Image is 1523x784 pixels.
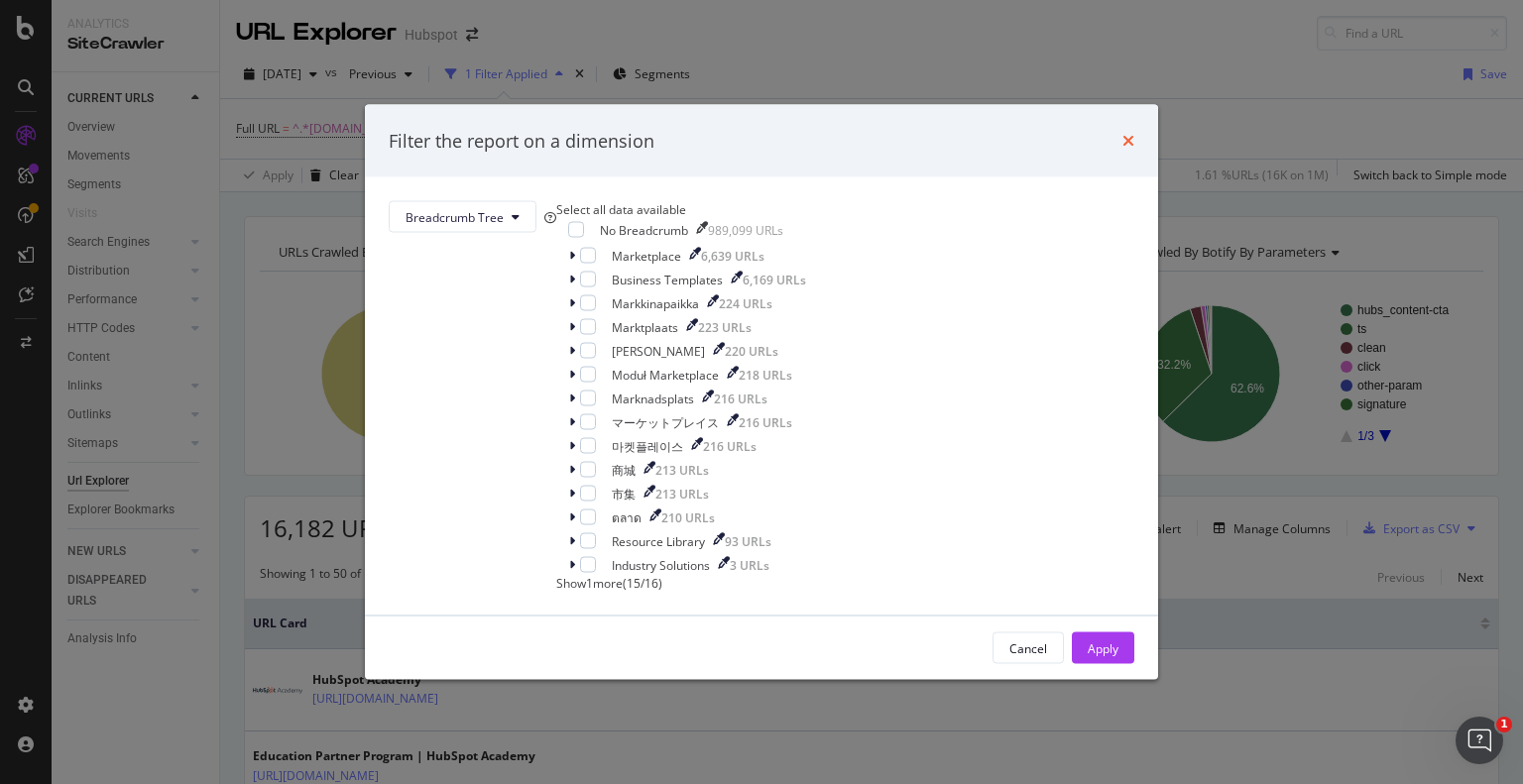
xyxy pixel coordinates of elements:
[612,485,636,502] div: 市集
[725,532,771,549] div: 93 URLs
[20,381,377,456] div: Ask a questionAI Agent and team can help
[708,222,783,239] div: 989,099 URLs
[739,413,792,430] div: 216 URLs
[88,314,209,330] span: Was that helpful?
[612,342,705,359] div: [PERSON_NAME]
[993,632,1064,664] button: Cancel
[40,208,357,242] p: How can we help?
[29,559,368,596] div: Integrating Web Traffic Data
[29,475,368,514] button: Search for help
[365,104,1158,680] div: modal
[44,651,88,665] span: Home
[612,413,719,430] div: マーケットプレイス
[1088,639,1118,656] div: Apply
[1496,717,1512,732] span: 1
[612,294,699,311] div: Markkinapaikka
[612,390,694,406] div: Marknadsplats
[40,141,357,208] p: Hello [PERSON_NAME].
[739,366,792,383] div: 218 URLs
[701,247,764,264] div: 6,639 URLs
[21,296,376,370] div: Profile image for Customer SupportWas that helpful?Customer Support•21h ago
[743,271,806,287] div: 6,169 URLs
[389,201,536,233] button: Breadcrumb Tree
[719,294,772,311] div: 224 URLs
[1009,639,1047,656] div: Cancel
[389,128,654,154] div: Filter the report on a dimension
[612,318,678,335] div: Marktplaats
[314,651,346,665] span: Help
[41,313,80,353] img: Profile image for Customer Support
[661,508,715,525] div: 210 URLs
[612,437,683,454] div: 마켓플레이스
[41,418,332,439] div: AI Agent and team can help
[725,342,778,359] div: 220 URLs
[714,390,767,406] div: 216 URLs
[250,32,290,71] img: Profile image for Renaud
[219,333,284,354] div: • 21h ago
[406,208,504,225] span: Breadcrumb Tree
[600,222,688,239] div: No Breadcrumb
[612,271,723,287] div: Business Templates
[20,267,377,371] div: Recent messageProfile image for Customer SupportWas that helpful?Customer Support•21h ago
[698,318,752,335] div: 223 URLs
[612,556,710,573] div: Industry Solutions
[265,602,397,681] button: Help
[41,283,356,304] div: Recent message
[41,567,332,588] div: Integrating Web Traffic Data
[612,461,636,478] div: 商城
[703,437,757,454] div: 216 URLs
[212,32,252,71] img: Profile image for Anne
[612,532,705,549] div: Resource Library
[288,32,327,71] img: Profile image for Victoria
[623,575,662,592] span: ( 15 / 16 )
[88,333,215,354] div: Customer Support
[29,522,368,559] div: Supported Bots
[655,461,709,478] div: 213 URLs
[132,602,264,681] button: Messages
[341,32,377,67] div: Close
[41,485,161,505] span: Search for help
[730,556,769,573] div: 3 URLs
[41,530,332,551] div: Supported Bots
[612,247,681,264] div: Marketplace
[612,508,642,525] div: ตลาด
[556,575,623,592] span: Show 1 more
[612,366,719,383] div: Moduł Marketplace
[556,201,806,218] div: Select all data available
[40,38,133,69] img: logo
[1122,128,1134,154] div: times
[165,651,233,665] span: Messages
[41,397,332,418] div: Ask a question
[1072,632,1134,664] button: Apply
[655,485,709,502] div: 213 URLs
[1456,717,1503,764] iframe: Intercom live chat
